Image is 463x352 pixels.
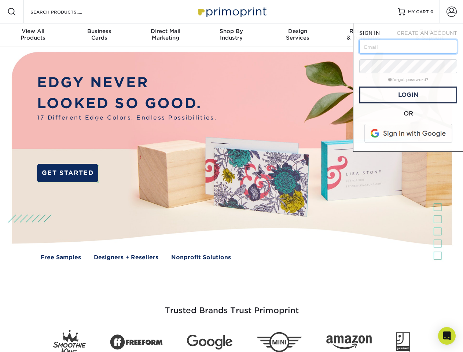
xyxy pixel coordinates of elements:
[41,253,81,262] a: Free Samples
[132,23,198,47] a: Direct MailMarketing
[430,9,434,14] span: 0
[37,164,98,182] a: GET STARTED
[187,335,232,350] img: Google
[2,330,62,349] iframe: Google Customer Reviews
[408,9,429,15] span: MY CART
[198,28,264,41] div: Industry
[438,327,456,345] div: Open Intercom Messenger
[198,23,264,47] a: Shop ByIndustry
[37,93,217,114] p: LOOKED SO GOOD.
[195,4,268,19] img: Primoprint
[132,28,198,41] div: Marketing
[359,109,457,118] div: OR
[132,28,198,34] span: Direct Mail
[326,335,372,349] img: Amazon
[359,87,457,103] a: Login
[388,77,428,82] a: forgot password?
[396,332,410,352] img: Goodwill
[198,28,264,34] span: Shop By
[171,253,231,262] a: Nonprofit Solutions
[265,28,331,41] div: Services
[30,7,101,16] input: SEARCH PRODUCTS.....
[359,30,380,36] span: SIGN IN
[37,72,217,93] p: EDGY NEVER
[397,30,457,36] span: CREATE AN ACCOUNT
[331,28,397,41] div: & Templates
[265,28,331,34] span: Design
[66,28,132,34] span: Business
[17,288,446,324] h3: Trusted Brands Trust Primoprint
[66,23,132,47] a: BusinessCards
[331,28,397,34] span: Resources
[94,253,158,262] a: Designers + Resellers
[265,23,331,47] a: DesignServices
[359,40,457,54] input: Email
[331,23,397,47] a: Resources& Templates
[37,114,217,122] span: 17 Different Edge Colors. Endless Possibilities.
[66,28,132,41] div: Cards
